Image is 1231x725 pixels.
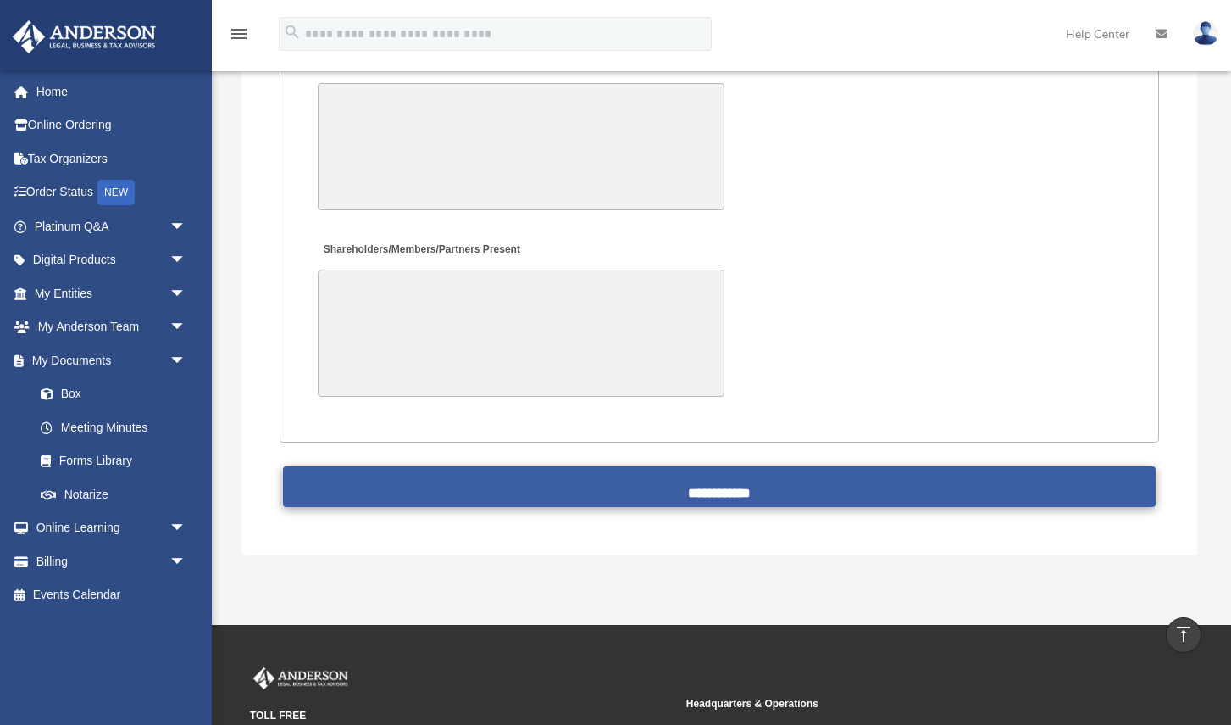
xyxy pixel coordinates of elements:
a: Events Calendar [12,578,212,612]
a: Order StatusNEW [12,176,212,210]
span: arrow_drop_down [169,243,203,278]
i: search [283,23,302,42]
img: Anderson Advisors Platinum Portal [8,20,161,53]
span: arrow_drop_down [169,544,203,579]
a: Billingarrow_drop_down [12,544,212,578]
a: menu [229,30,249,44]
a: Online Ordering [12,109,212,142]
a: Digital Productsarrow_drop_down [12,243,212,277]
a: Platinum Q&Aarrow_drop_down [12,209,212,243]
a: Home [12,75,212,109]
label: Shareholders/Members/Partners Present [318,239,524,262]
span: arrow_drop_down [169,276,203,311]
img: Anderson Advisors Platinum Portal [250,667,352,689]
a: Box [24,377,212,411]
a: Forms Library [24,444,212,478]
a: Tax Organizers [12,142,212,176]
div: NEW [97,180,135,205]
span: arrow_drop_down [169,310,203,345]
small: TOLL FREE [250,707,674,725]
a: Online Learningarrow_drop_down [12,511,212,545]
i: menu [229,24,249,44]
small: Headquarters & Operations [686,695,1111,713]
a: My Entitiesarrow_drop_down [12,276,212,310]
i: vertical_align_top [1173,624,1194,644]
a: vertical_align_top [1166,617,1201,653]
span: arrow_drop_down [169,343,203,378]
span: arrow_drop_down [169,511,203,546]
a: Meeting Minutes [24,410,203,444]
span: arrow_drop_down [169,209,203,244]
a: My Documentsarrow_drop_down [12,343,212,377]
a: My Anderson Teamarrow_drop_down [12,310,212,344]
a: Notarize [24,477,212,511]
img: User Pic [1193,21,1218,46]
